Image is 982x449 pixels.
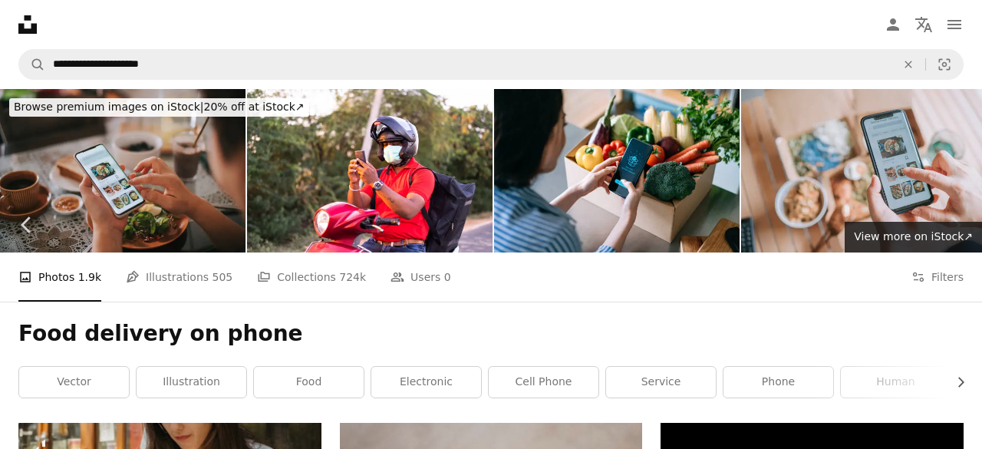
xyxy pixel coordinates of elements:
button: scroll list to the right [947,367,964,398]
h1: Food delivery on phone [18,320,964,348]
span: Browse premium images on iStock | [14,101,203,113]
span: 0 [444,269,451,286]
a: vector [19,367,129,398]
button: Clear [891,50,925,79]
a: Home — Unsplash [18,15,37,34]
a: Illustrations 505 [126,253,232,302]
button: Visual search [926,50,963,79]
button: Menu [939,9,970,40]
img: Over the shoulder view of young Asian woman doing home delivery grocery shopping online with mobi... [494,89,740,253]
img: Young indian delivary boy with medical face mask searching adress on mobile phone using map or na... [247,89,493,253]
a: electronic [371,367,481,398]
form: Find visuals sitewide [18,49,964,80]
a: View more on iStock↗ [845,222,982,253]
a: human [841,367,951,398]
button: Search Unsplash [19,50,45,79]
span: View more on iStock ↗ [854,230,973,243]
a: Collections 724k [257,253,366,302]
a: service [606,367,716,398]
a: Users 0 [390,253,451,302]
a: cell phone [489,367,598,398]
button: Filters [911,253,964,302]
span: 505 [213,269,233,286]
span: 724k [339,269,366,286]
a: Log in / Sign up [878,9,908,40]
a: Next [928,151,982,299]
a: illustration [137,367,246,398]
button: Language [908,9,939,40]
a: phone [723,367,833,398]
a: food [254,367,364,398]
span: 20% off at iStock ↗ [14,101,305,113]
